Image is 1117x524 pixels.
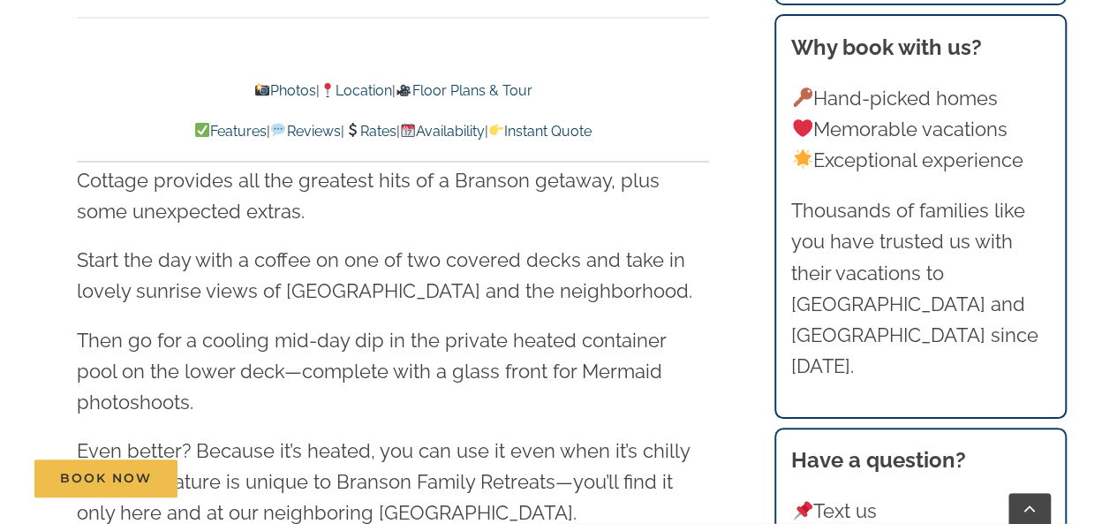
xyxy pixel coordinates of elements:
a: Photos [254,82,316,99]
a: Availability [400,123,485,140]
a: Rates [344,123,396,140]
span: Start the day with a coffee on one of two covered decks and take in lovely sunrise views of [GEOG... [77,248,692,302]
img: ❤️ [793,118,812,138]
p: Thousands of families like you have trusted us with their vacations to [GEOGRAPHIC_DATA] and [GEO... [791,195,1049,382]
span: Book Now [60,471,152,486]
a: Reviews [270,123,340,140]
a: Location [320,82,392,99]
strong: Have a question? [791,447,966,473]
img: 📸 [255,83,269,97]
p: | | [77,80,709,103]
img: ✅ [195,123,209,137]
h3: Why book with us? [791,32,1049,64]
a: Book Now [34,459,177,497]
span: Your own private mini-lodge for 12 people and 2 dogs, Claymore Cottage provides all the greatest ... [77,138,660,223]
a: Instant Quote [488,123,592,140]
img: 👉 [489,123,503,137]
img: 💲 [345,123,359,137]
img: 🔑 [793,87,812,107]
p: Hand-picked homes Memorable vacations Exceptional experience [791,83,1049,177]
img: 📍 [321,83,335,97]
img: 💬 [271,123,285,137]
img: 📆 [401,123,415,137]
img: 📌 [793,501,812,520]
img: 🎥 [396,83,411,97]
span: Then go for a cooling mid-day dip in the private heated container pool on the lower deck—complete... [77,329,666,414]
a: Floor Plans & Tour [396,82,532,99]
a: Features [194,123,267,140]
span: Even better? Because it’s heated, you can use it even when it’s chilly out. This feature is uniqu... [77,439,690,524]
p: | | | | [77,120,709,143]
img: 🌟 [793,149,812,169]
